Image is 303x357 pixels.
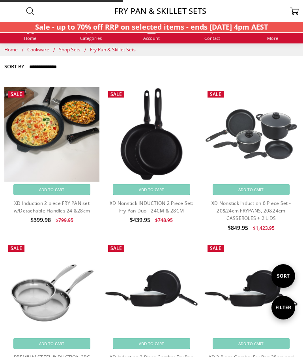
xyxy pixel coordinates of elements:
[228,224,248,231] span: $849.95
[11,91,22,98] span: Sale
[204,107,299,161] img: XD Nonstick Induction 6 Piece Set - 20&24cm FRYPANS, 20&24cm CASSEROLES + 2 LIDS
[119,87,185,182] img: XD Nonstick INDUCTION 2 Piece Set: Fry Pan Duo - 24CM & 28CM
[4,46,18,53] span: Home
[143,36,160,40] span: Account
[4,87,99,182] img: XD Induction 2 piece FRY PAN set w/Detachable Handles 24 &28cm
[4,46,19,53] a: Home
[56,217,73,224] span: $799.95
[271,264,295,288] i: Sort
[271,296,295,319] i: Filter
[267,36,278,40] span: More
[24,25,36,40] a: Home
[204,241,299,336] a: XD 2 Piece Combo: Fry Pan 28cm and Saute Pan 28cm + 28cm lid
[213,184,290,195] a: Add to Cart
[4,241,99,336] img: PREMIUM STEEL INDUCTION 2PC FRYING PAN SET 20 & 28CM
[210,245,221,252] span: Sale
[155,217,173,224] span: $748.95
[27,46,49,53] span: Cookware
[204,36,220,40] span: Contact
[113,338,190,349] a: Add to Cart
[204,268,299,308] img: XD 2 Piece Combo: Fry Pan 28cm and Saute Pan 28cm + 28cm lid
[104,268,199,308] img: XD Induction 2 Piece Combo: Fry Pan 28cm and Saute Pan 28cm + 28cm lid
[35,22,268,32] strong: Sale - up to 70% off RRP on selected items - ends [DATE] 4pm AEST
[110,91,122,98] span: Sale
[90,46,136,53] a: Fry Pan & Skillet Sets
[80,36,102,40] span: Categories
[11,245,22,252] span: Sale
[110,200,193,214] a: XD Nonstick INDUCTION 2 Piece Set: Fry Pan Duo - 24CM & 28CM
[110,245,122,252] span: Sale
[204,87,299,182] a: XD Nonstick Induction 6 Piece Set - 20&24cm FRYPANS, 20&24cm CASSEROLES + 2 LIDS
[24,36,36,40] span: Home
[104,87,199,182] a: XD Nonstick INDUCTION 2 Piece Set: Fry Pan Duo - 24CM & 28CM
[210,91,221,98] span: Sale
[59,46,80,53] span: Shop Sets
[113,184,190,195] a: Add to Cart
[211,200,291,222] a: XD Nonstick Induction 6 Piece Set - 20&24cm FRYPANS, 20&24cm CASSEROLES + 2 LIDS
[253,225,275,231] span: $1,423.95
[104,241,199,336] a: XD Induction 2 Piece Combo: Fry Pan 28cm and Saute Pan 28cm + 28cm lid
[14,200,90,214] a: XD Induction 2 piece FRY PAN set w/Detachable Handles 24 &28cm
[130,216,150,224] span: $439.95
[213,338,290,349] a: Add to Cart
[30,216,51,224] span: $399.98
[13,184,91,195] a: Add to Cart
[59,46,82,53] a: Shop Sets
[4,60,24,73] label: Sort By
[13,338,91,349] a: Add to Cart
[27,46,50,53] a: Cookware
